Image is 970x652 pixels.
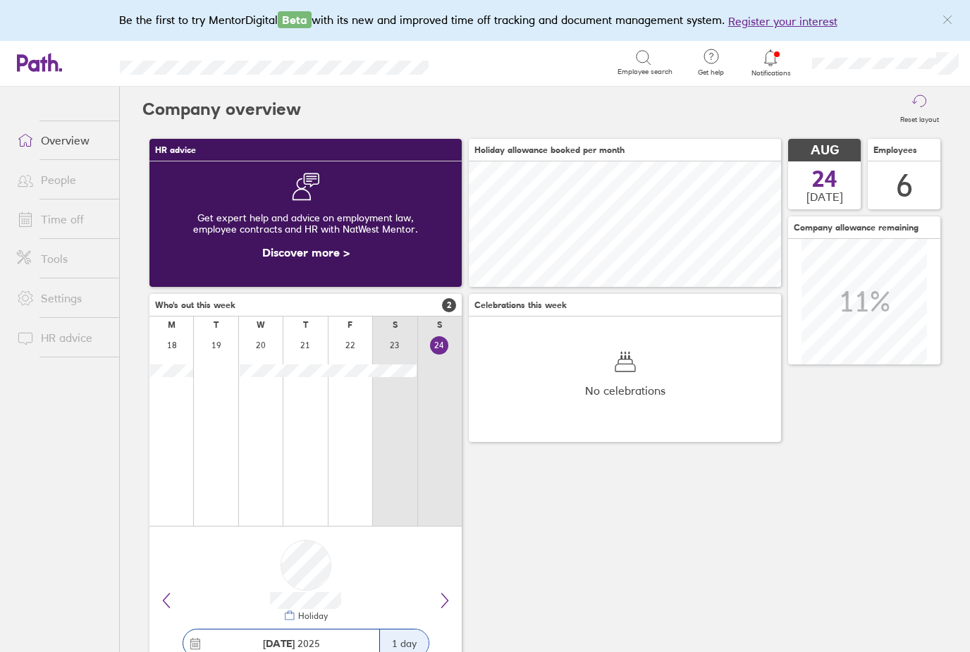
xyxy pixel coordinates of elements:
[155,300,235,310] span: Who's out this week
[295,611,328,621] div: Holiday
[748,69,794,78] span: Notifications
[585,384,665,397] span: No celebrations
[6,126,119,154] a: Overview
[278,11,312,28] span: Beta
[6,284,119,312] a: Settings
[728,13,837,30] button: Register your interest
[263,637,295,650] strong: [DATE]
[262,245,350,259] a: Discover more >
[812,168,837,190] span: 24
[6,205,119,233] a: Time off
[892,87,947,132] button: Reset layout
[263,638,320,649] span: 2025
[6,166,119,194] a: People
[161,201,450,246] div: Get expert help and advice on employment law, employee contracts and HR with NatWest Mentor.
[6,245,119,273] a: Tools
[437,320,442,330] div: S
[442,298,456,312] span: 2
[892,111,947,124] label: Reset layout
[348,320,352,330] div: F
[142,87,301,132] h2: Company overview
[618,68,673,76] span: Employee search
[896,168,913,204] div: 6
[811,143,839,158] span: AUG
[257,320,265,330] div: W
[748,48,794,78] a: Notifications
[6,324,119,352] a: HR advice
[474,300,567,310] span: Celebrations this week
[794,223,919,233] span: Company allowance remaining
[168,320,176,330] div: M
[688,68,734,77] span: Get help
[155,145,196,155] span: HR advice
[873,145,917,155] span: Employees
[303,320,308,330] div: T
[474,145,625,155] span: Holiday allowance booked per month
[467,56,503,68] div: Search
[393,320,398,330] div: S
[806,190,843,203] span: [DATE]
[214,320,219,330] div: T
[119,11,852,30] div: Be the first to try MentorDigital with its new and improved time off tracking and document manage...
